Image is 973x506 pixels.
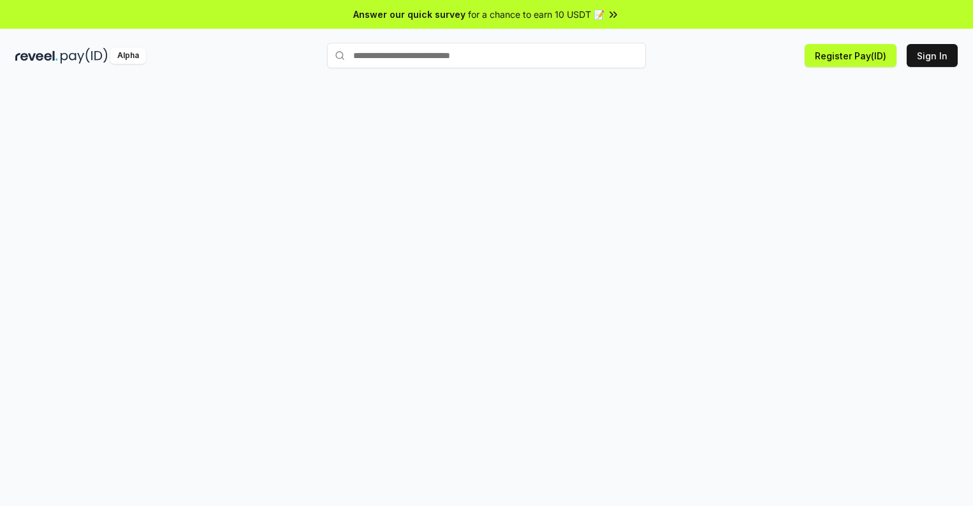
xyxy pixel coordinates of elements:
[907,44,958,67] button: Sign In
[468,8,604,21] span: for a chance to earn 10 USDT 📝
[353,8,465,21] span: Answer our quick survey
[805,44,896,67] button: Register Pay(ID)
[15,48,58,64] img: reveel_dark
[110,48,146,64] div: Alpha
[61,48,108,64] img: pay_id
